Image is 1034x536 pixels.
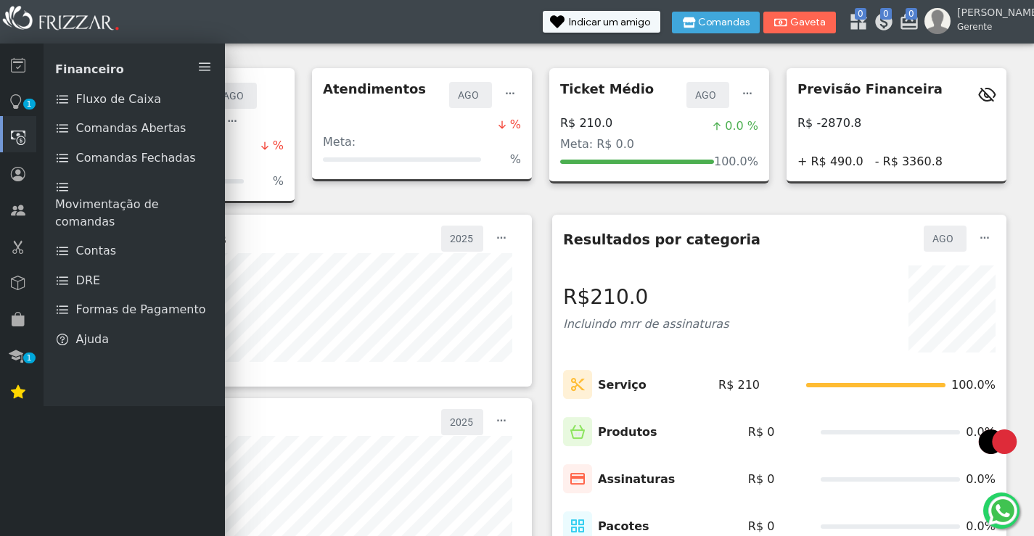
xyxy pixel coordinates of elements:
span: Contas [76,242,117,260]
span: 1 [23,352,36,363]
h5: Resultados por categoria [563,231,760,248]
a: Contas [44,236,225,266]
a: [PERSON_NAME] Gerente [924,8,1027,34]
label: AGO [931,230,959,247]
label: 2025 [448,413,476,431]
span: 0 [906,8,917,20]
a: Ajuda [44,324,225,354]
h4: R$ 210.0 [560,116,612,130]
span: Financeiro [55,62,124,76]
span: % [510,151,521,168]
span: R$ 0 [748,424,775,441]
span: Comandas [698,17,750,28]
button: ui-button [221,109,243,134]
a: Comandas Abertas [44,114,225,144]
img: Icone de Produtos [563,417,592,447]
p: Produtos [598,424,657,441]
span: 0.0% [966,518,996,535]
button: ui-button [974,226,996,251]
a: Formas de Pagamento [44,295,225,325]
span: 0.0% [966,471,996,488]
span: % [510,116,521,133]
button: ui-button [499,82,521,107]
a: Comandas Fechadas [44,143,225,173]
span: R$ 0 [748,518,775,535]
span: Ajuda [76,331,110,348]
span: Formas de Pagamento [76,301,206,318]
button: ui-button [491,226,512,251]
label: AGO [456,86,485,104]
span: R$ 210 [718,376,760,394]
a: Movimentação de comandas [44,173,225,236]
span: DRE [76,272,101,289]
span: 0 [880,8,892,20]
span: Indicar um amigo [569,17,650,28]
label: AGO [221,87,250,104]
span: + R$ 490.0 [797,153,863,170]
img: Icone de Assinaturas [563,464,592,494]
button: Gaveta [763,12,836,33]
button: Indicar um amigo [543,11,660,33]
span: [PERSON_NAME] [957,5,1022,20]
button: ui-button [736,82,758,107]
span: 0.0 % [725,117,758,135]
p: Serviço [598,376,647,394]
span: 1 [23,99,36,110]
a: 0 [848,12,863,37]
a: DRE [44,265,225,295]
img: Icone de Serviços [563,370,592,400]
span: Gerente [957,20,1022,33]
p: Ticket Médio [560,79,654,99]
span: % [273,137,284,154]
span: Fluxo de Caixa [76,91,161,108]
a: 0 [899,12,914,37]
span: 0 [855,8,866,20]
span: 100.0% [714,153,758,170]
p: Previsão Financeira [797,79,943,99]
label: 2025 [448,230,476,247]
a: 0 [874,12,888,37]
h3: R$210.0 [563,285,729,310]
h4: R$ -2870.8 [797,116,861,130]
button: ui-button [491,409,512,434]
span: - R$ 3360.8 [875,153,943,170]
span: Comandas Fechadas [76,149,196,167]
span: % [273,173,284,190]
span: Movimentação de comandas [55,196,213,231]
p: Pacotes [598,518,649,535]
span: Gaveta [789,17,826,28]
p: Assinaturas [598,471,675,488]
span: 100.0% [951,376,996,394]
span: Incluindo mrr de assinaturas [563,317,729,331]
span: Comandas Abertas [76,120,186,137]
a: Fluxo de Caixa [44,84,225,114]
p: Atendimentos [323,79,426,99]
span: Meta: [323,135,356,149]
label: AGO [694,86,722,104]
span: R$ 0 [748,471,775,488]
img: whatsapp.png [985,493,1020,528]
button: Comandas [672,12,760,33]
img: loading3.gif [961,405,1034,478]
span: Meta: R$ 0.0 [560,137,634,151]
